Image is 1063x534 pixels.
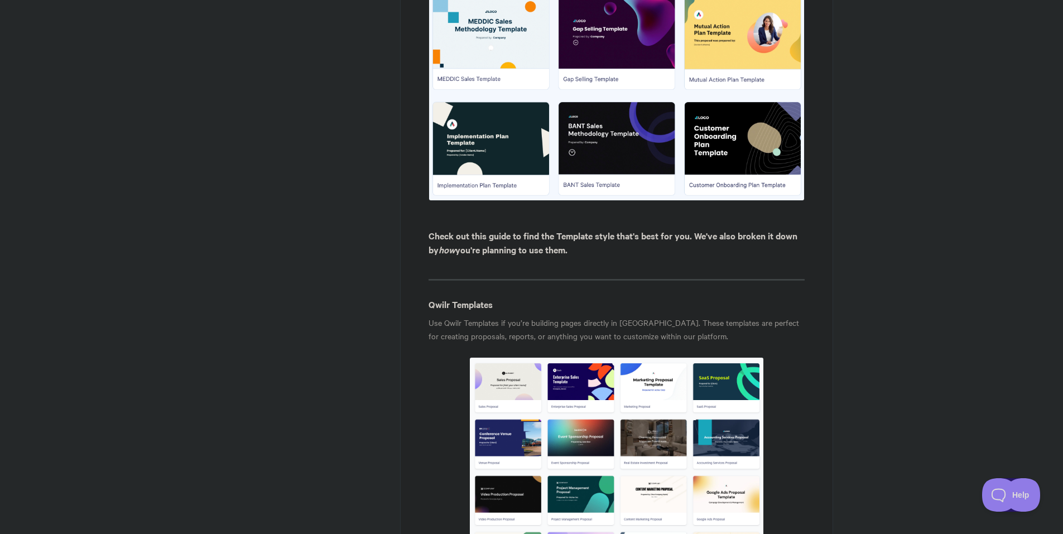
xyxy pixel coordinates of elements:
[439,243,455,256] em: how
[429,297,804,311] h4: Qwilr Templates
[429,316,804,343] p: Use Qwilr Templates if you’re building pages directly in [GEOGRAPHIC_DATA]. These templates are p...
[982,478,1041,512] iframe: Toggle Customer Support
[429,229,804,257] h4: Check out this guide to find the Template style that's best for you. We've also broken it down by...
